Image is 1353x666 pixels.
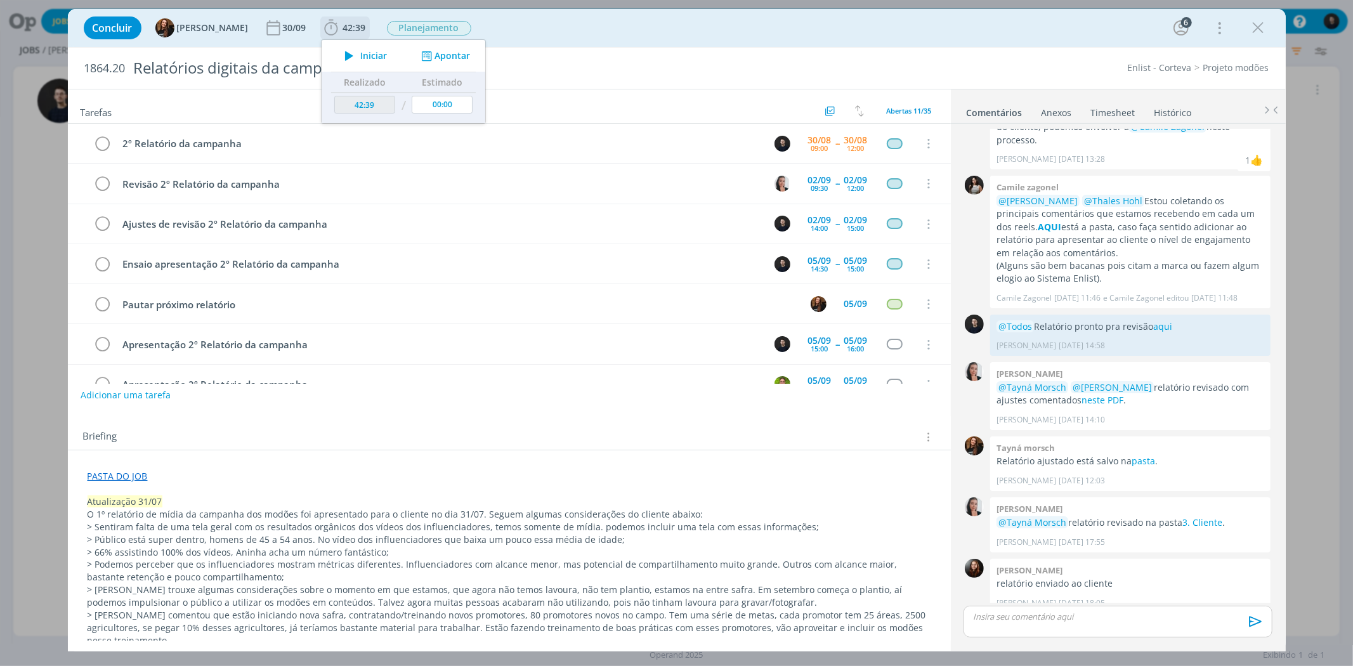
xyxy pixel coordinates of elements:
[775,256,790,272] img: C
[965,315,984,334] img: C
[1042,107,1072,119] div: Anexos
[997,195,1264,259] p: Estou coletando os principais comentários que estamos recebendo em cada um dos reels. está a past...
[386,20,472,36] button: Planejamento
[808,376,832,385] div: 05/09
[117,337,763,353] div: Apresentação 2º Relatório da campanha
[1182,516,1222,528] a: 3. Cliente
[847,145,865,152] div: 12:00
[965,497,984,516] img: C
[997,368,1062,379] b: [PERSON_NAME]
[808,336,832,345] div: 05/09
[88,521,931,533] p: > Sentiram falta de uma tela geral com os resultados orgânicos dos vídeos dos influenciadores, te...
[155,18,174,37] img: T
[997,181,1059,193] b: Camile zagonel
[88,495,162,507] span: Atualização 31/07
[836,259,840,268] span: --
[998,381,1066,393] span: @Tayná Morsch
[847,345,865,352] div: 16:00
[1090,101,1136,119] a: Timesheet
[808,256,832,265] div: 05/09
[88,558,931,584] p: > Podemos perceber que os influenciadores mostram métricas diferentes. Influenciadores com alcanc...
[811,185,828,192] div: 09:30
[387,21,471,36] span: Planejamento
[1191,292,1238,304] span: [DATE] 11:48
[117,256,763,272] div: Ensaio apresentação 2º Relatório da campanha
[83,429,117,445] span: Briefing
[997,537,1056,548] p: [PERSON_NAME]
[1132,455,1155,467] a: pasta
[773,335,792,354] button: C
[844,136,868,145] div: 30/08
[775,176,790,192] img: C
[773,214,792,233] button: C
[1059,537,1105,548] span: [DATE] 17:55
[1059,153,1105,165] span: [DATE] 13:28
[997,381,1264,407] p: relatório revisado com ajustes comentados .
[844,376,868,385] div: 05/09
[1154,101,1193,119] a: Histórico
[84,16,141,39] button: Concluir
[1171,18,1191,38] button: 6
[88,584,931,609] p: > [PERSON_NAME] trouxe algumas considerações sobre o momento em que estamos, que agora não temos ...
[997,292,1052,304] p: Camile Zagonel
[1059,475,1105,486] span: [DATE] 12:03
[998,195,1078,207] span: @[PERSON_NAME]
[1059,597,1105,609] span: [DATE] 18:05
[997,442,1055,454] b: Tayná morsch
[68,9,1286,651] div: dialog
[177,23,249,32] span: [PERSON_NAME]
[773,174,792,193] button: C
[808,176,832,185] div: 02/09
[997,320,1264,333] p: Relatório pronto pra revisão
[997,475,1056,486] p: [PERSON_NAME]
[998,320,1032,332] span: @Todos
[360,51,387,60] span: Iniciar
[81,103,112,119] span: Tarefas
[773,254,792,273] button: C
[155,18,249,37] button: T[PERSON_NAME]
[775,136,790,152] img: C
[80,384,171,407] button: Adicionar uma tarefa
[398,93,409,119] td: /
[844,256,868,265] div: 05/09
[808,136,832,145] div: 30/08
[1250,152,1263,167] div: Camile Zagonel
[1084,195,1142,207] span: @Thales Hohl
[117,176,763,192] div: Revisão 2º Relatório da campanha
[117,136,763,152] div: 2º Relatório da campanha
[417,49,470,63] button: Apontar
[773,134,792,153] button: C
[1153,320,1172,332] a: aqui
[808,216,832,225] div: 02/09
[997,577,1264,590] p: relatório enviado ao cliente
[1128,62,1192,74] a: Enlist - Corteva
[844,336,868,345] div: 05/09
[847,225,865,232] div: 15:00
[836,179,840,188] span: --
[773,375,792,394] button: T
[1038,221,1061,233] a: AQUI
[117,297,799,313] div: Pautar próximo relatório
[811,265,828,272] div: 14:30
[836,340,840,349] span: --
[1245,153,1250,167] div: 1
[997,503,1062,514] b: [PERSON_NAME]
[997,340,1056,351] p: [PERSON_NAME]
[844,176,868,185] div: 02/09
[1103,292,1189,304] span: e Camile Zagonel editou
[887,106,932,115] span: Abertas 11/35
[117,216,763,232] div: Ajustes de revisão 2º Relatório da campanha
[1054,292,1101,304] span: [DATE] 11:46
[965,176,984,195] img: C
[997,153,1056,165] p: [PERSON_NAME]
[337,47,388,65] button: Iniciar
[847,265,865,272] div: 15:00
[88,546,931,559] p: > 66% assistindo 100% dos vídeos, Aninha acha um número fantástico;
[965,362,984,381] img: C
[811,145,828,152] div: 09:00
[1059,340,1105,351] span: [DATE] 14:58
[1203,62,1269,74] a: Projeto modões
[1073,381,1152,393] span: @[PERSON_NAME]
[775,336,790,352] img: C
[997,414,1056,426] p: [PERSON_NAME]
